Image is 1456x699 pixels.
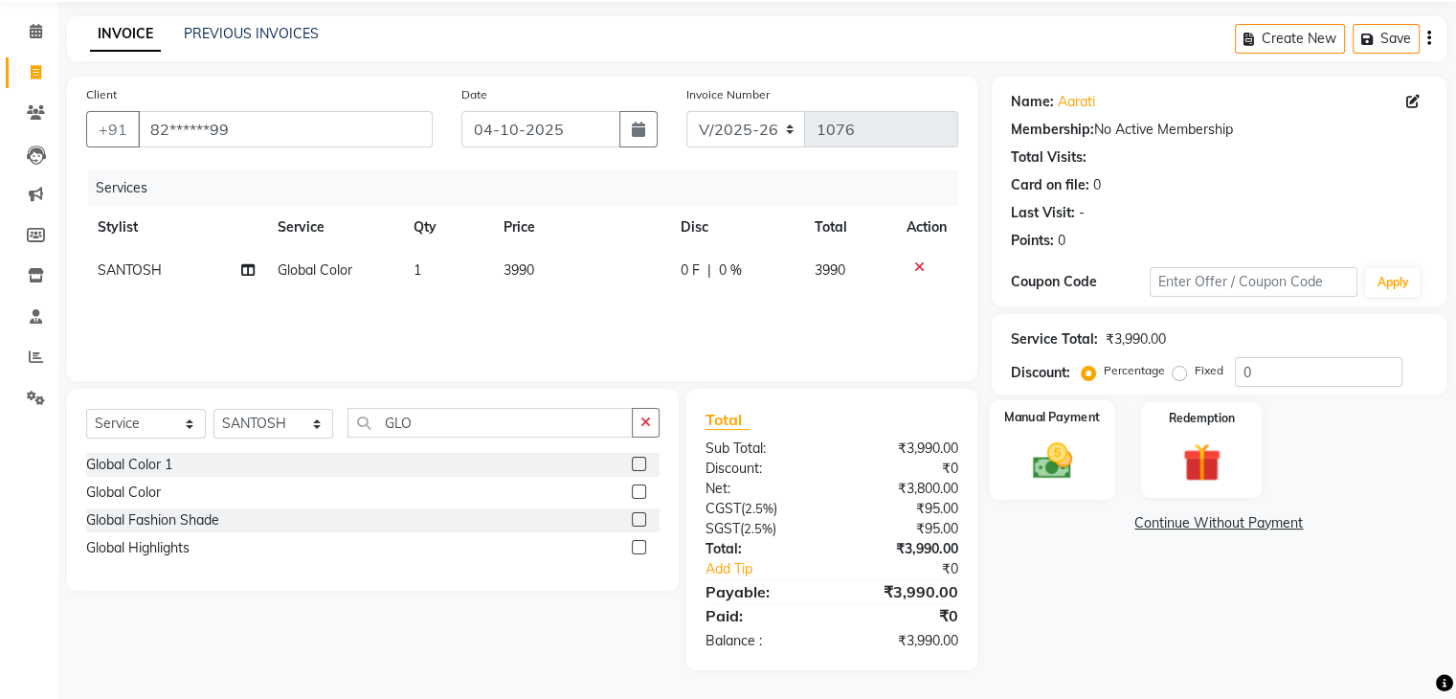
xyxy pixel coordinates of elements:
[745,501,773,516] span: 2.5%
[86,206,266,249] th: Stylist
[402,206,492,249] th: Qty
[414,261,421,279] span: 1
[815,261,845,279] span: 3990
[504,261,534,279] span: 3990
[278,261,352,279] span: Global Color
[1058,231,1065,251] div: 0
[832,604,973,627] div: ₹0
[1011,363,1070,383] div: Discount:
[1195,362,1223,379] label: Fixed
[832,539,973,559] div: ₹3,990.00
[832,439,973,459] div: ₹3,990.00
[832,631,973,651] div: ₹3,990.00
[86,483,161,503] div: Global Color
[1150,267,1358,297] input: Enter Offer / Coupon Code
[88,170,973,206] div: Services
[832,499,973,519] div: ₹95.00
[1011,272,1150,292] div: Coupon Code
[1011,147,1086,168] div: Total Visits:
[669,206,804,249] th: Disc
[744,521,773,536] span: 2.5%
[832,459,973,479] div: ₹0
[98,261,162,279] span: SANTOSH
[691,631,832,651] div: Balance :
[184,25,319,42] a: PREVIOUS INVOICES
[691,439,832,459] div: Sub Total:
[492,206,668,249] th: Price
[1019,439,1084,485] img: _cash.svg
[1058,92,1095,112] a: Aarati
[1079,203,1085,223] div: -
[895,206,958,249] th: Action
[855,559,972,579] div: ₹0
[691,559,855,579] a: Add Tip
[832,519,973,539] div: ₹95.00
[138,111,433,147] input: Search by Name/Mobile/Email/Code
[1169,410,1235,427] label: Redemption
[706,520,740,537] span: SGST
[691,479,832,499] div: Net:
[1011,329,1098,349] div: Service Total:
[1011,92,1054,112] div: Name:
[86,455,172,475] div: Global Color 1
[691,499,832,519] div: ( )
[347,408,633,438] input: Search or Scan
[832,479,973,499] div: ₹3,800.00
[266,206,402,249] th: Service
[803,206,894,249] th: Total
[1011,120,1427,140] div: No Active Membership
[1171,439,1233,486] img: _gift.svg
[86,111,140,147] button: +91
[1104,362,1165,379] label: Percentage
[681,260,700,281] span: 0 F
[86,86,117,103] label: Client
[86,538,190,558] div: Global Highlights
[706,500,741,517] span: CGST
[691,604,832,627] div: Paid:
[719,260,742,281] span: 0 %
[1011,231,1054,251] div: Points:
[691,580,832,603] div: Payable:
[706,410,750,430] span: Total
[1004,408,1100,426] label: Manual Payment
[686,86,770,103] label: Invoice Number
[461,86,487,103] label: Date
[90,17,161,52] a: INVOICE
[691,459,832,479] div: Discount:
[1093,175,1101,195] div: 0
[86,510,219,530] div: Global Fashion Shade
[691,519,832,539] div: ( )
[1106,329,1166,349] div: ₹3,990.00
[832,580,973,603] div: ₹3,990.00
[1353,24,1420,54] button: Save
[1365,268,1420,297] button: Apply
[1235,24,1345,54] button: Create New
[1011,120,1094,140] div: Membership:
[996,513,1443,533] a: Continue Without Payment
[707,260,711,281] span: |
[1011,203,1075,223] div: Last Visit:
[691,539,832,559] div: Total:
[1011,175,1089,195] div: Card on file:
